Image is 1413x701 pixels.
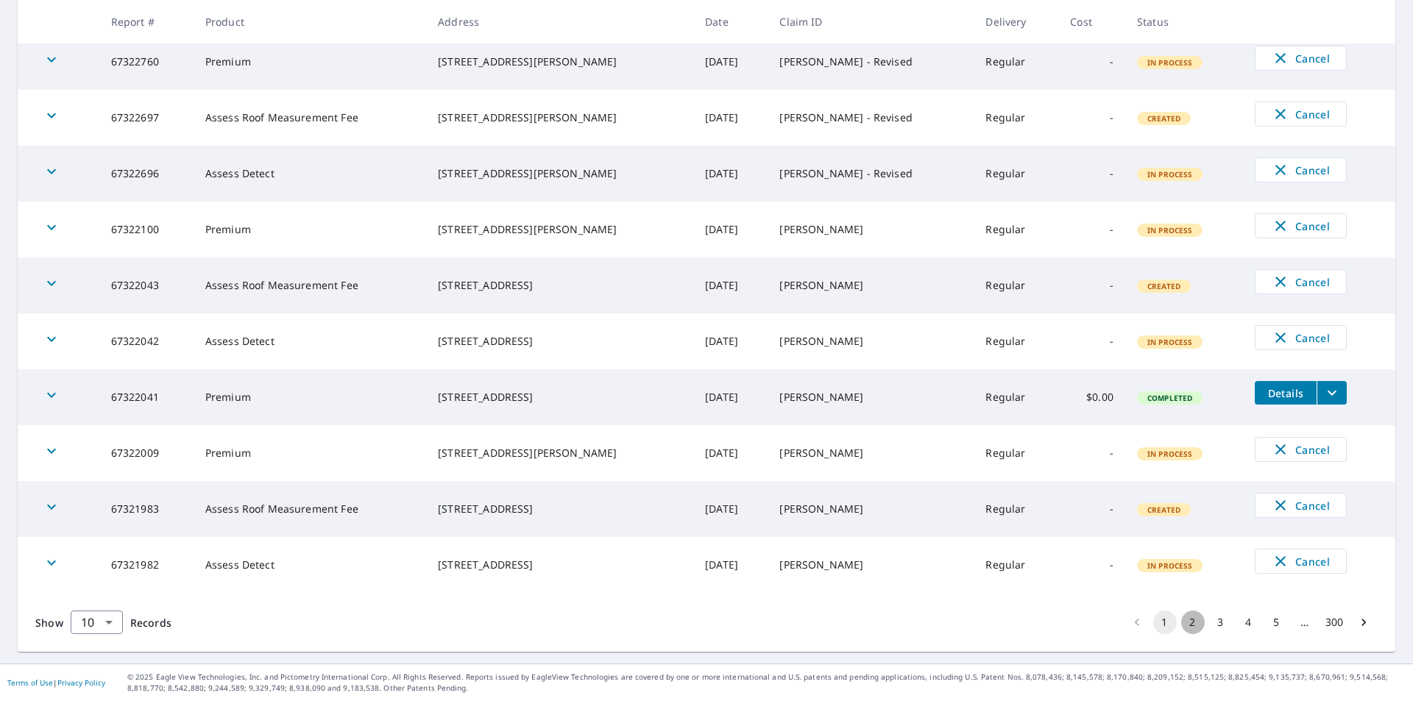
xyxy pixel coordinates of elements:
span: Cancel [1270,273,1331,291]
td: - [1058,481,1125,537]
td: [PERSON_NAME] [768,481,974,537]
span: Details [1264,386,1308,400]
td: Regular [974,202,1058,257]
td: Premium [194,34,426,90]
span: Cancel [1270,105,1331,123]
div: [STREET_ADDRESS][PERSON_NAME] [438,110,681,125]
span: Cancel [1270,49,1331,67]
td: Regular [974,146,1058,202]
nav: pagination navigation [1123,611,1378,634]
td: [DATE] [693,425,768,481]
td: Assess Roof Measurement Fee [194,90,426,146]
td: [PERSON_NAME] - Revised [768,34,974,90]
td: [DATE] [693,257,768,313]
td: Assess Roof Measurement Fee [194,481,426,537]
td: [PERSON_NAME] [768,257,974,313]
td: $0.00 [1058,369,1125,425]
td: [PERSON_NAME] [768,313,974,369]
td: - [1058,34,1125,90]
td: - [1058,202,1125,257]
td: - [1058,257,1125,313]
td: 67321983 [99,481,194,537]
div: [STREET_ADDRESS] [438,558,681,572]
td: [DATE] [693,313,768,369]
td: [DATE] [693,537,768,593]
td: Premium [194,425,426,481]
td: - [1058,146,1125,202]
div: [STREET_ADDRESS] [438,502,681,516]
button: Cancel [1255,549,1347,574]
div: [STREET_ADDRESS][PERSON_NAME] [438,54,681,69]
td: Assess Detect [194,313,426,369]
td: - [1058,425,1125,481]
td: - [1058,537,1125,593]
td: Regular [974,313,1058,369]
td: [PERSON_NAME] [768,425,974,481]
button: Cancel [1255,437,1347,462]
td: 67322009 [99,425,194,481]
td: [PERSON_NAME] [768,202,974,257]
button: Cancel [1255,493,1347,518]
td: 67322041 [99,369,194,425]
div: … [1293,615,1317,630]
span: In Process [1138,169,1202,179]
button: Go to page 3 [1209,611,1233,634]
td: Regular [974,537,1058,593]
td: 67322042 [99,313,194,369]
div: Show 10 records [71,611,123,634]
span: In Process [1138,337,1202,347]
td: 67322696 [99,146,194,202]
button: Cancel [1255,325,1347,350]
td: 67322100 [99,202,194,257]
td: Regular [974,257,1058,313]
button: Go to next page [1352,611,1375,634]
span: Cancel [1270,497,1331,514]
td: Regular [974,34,1058,90]
td: [DATE] [693,90,768,146]
td: [DATE] [693,202,768,257]
button: Cancel [1255,102,1347,127]
span: In Process [1138,57,1202,68]
td: [DATE] [693,481,768,537]
div: [STREET_ADDRESS][PERSON_NAME] [438,446,681,460]
button: Cancel [1255,213,1347,238]
button: filesDropdownBtn-67322041 [1317,381,1347,405]
div: [STREET_ADDRESS][PERSON_NAME] [438,222,681,237]
button: Cancel [1255,269,1347,294]
td: - [1058,313,1125,369]
td: 67322760 [99,34,194,90]
td: Regular [974,90,1058,146]
td: [PERSON_NAME] [768,537,974,593]
span: Cancel [1270,441,1331,458]
span: Created [1138,505,1189,515]
span: Created [1138,113,1189,124]
button: Go to page 4 [1237,611,1261,634]
td: Premium [194,202,426,257]
span: Cancel [1270,552,1331,570]
td: 67322043 [99,257,194,313]
p: © 2025 Eagle View Technologies, Inc. and Pictometry International Corp. All Rights Reserved. Repo... [127,672,1406,694]
td: - [1058,90,1125,146]
span: In Process [1138,449,1202,459]
div: [STREET_ADDRESS] [438,334,681,349]
button: Cancel [1255,46,1347,71]
td: Regular [974,369,1058,425]
span: Created [1138,281,1189,291]
button: page 1 [1153,611,1177,634]
td: [DATE] [693,34,768,90]
td: Assess Detect [194,537,426,593]
span: Cancel [1270,217,1331,235]
button: Go to page 300 [1321,611,1348,634]
td: [PERSON_NAME] [768,369,974,425]
button: Cancel [1255,157,1347,182]
button: detailsBtn-67322041 [1255,381,1317,405]
a: Terms of Use [7,677,53,688]
td: [DATE] [693,146,768,202]
td: Regular [974,425,1058,481]
td: Premium [194,369,426,425]
span: Completed [1138,393,1201,403]
div: [STREET_ADDRESS] [438,278,681,293]
span: Records [130,616,171,630]
td: [PERSON_NAME] - Revised [768,90,974,146]
td: [PERSON_NAME] - Revised [768,146,974,202]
